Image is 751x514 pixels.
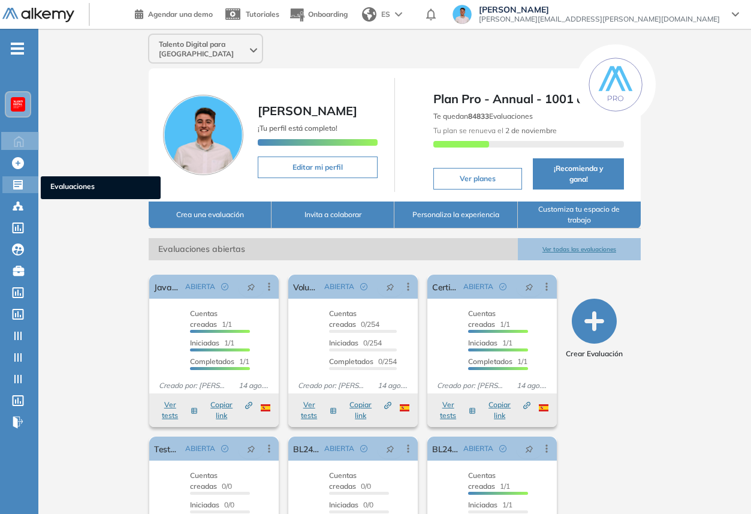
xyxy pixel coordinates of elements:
img: Logo [2,8,74,23]
span: Tu plan se renueva el [433,126,557,135]
button: pushpin [516,277,542,296]
span: check-circle [360,445,367,452]
span: ABIERTA [185,281,215,292]
a: Testeo Cert Hacking Ético [154,437,180,461]
span: check-circle [499,445,506,452]
span: Crear Evaluación [566,348,623,359]
span: [PERSON_NAME] [258,103,357,118]
span: Completados [468,357,512,366]
span: Iniciadas [190,500,219,509]
button: Editar mi perfil [258,157,378,178]
span: Completados [329,357,373,366]
span: [PERSON_NAME] [479,5,720,14]
span: ¡Tu perfil está completo! [258,124,337,133]
span: 1/1 [190,338,234,347]
span: 1/1 [468,309,510,329]
button: Ver tests [294,399,337,421]
span: Creado por: [PERSON_NAME] [432,380,512,391]
span: 14 ago. 2025 [512,380,552,391]
b: 2 de noviembre [503,126,557,135]
span: [PERSON_NAME][EMAIL_ADDRESS][PERSON_NAME][DOMAIN_NAME] [479,14,720,24]
span: pushpin [386,444,394,453]
span: ES [381,9,390,20]
button: Customiza tu espacio de trabajo [518,202,641,229]
a: Voluntarios BL24 Certificación Ciencia de Datos [293,275,319,299]
button: Copiar link [204,399,252,421]
span: check-circle [360,283,367,290]
img: https://assets.alkemy.org/workspaces/620/d203e0be-08f6-444b-9eae-a92d815a506f.png [13,100,23,109]
button: pushpin [377,277,403,296]
span: Cuentas creadas [468,309,496,329]
span: 0/0 [329,500,373,509]
button: Ver todas las evaluaciones [518,238,641,260]
button: Crear Evaluación [566,299,623,359]
img: ESP [261,404,270,411]
span: Cuentas creadas [190,471,218,491]
button: pushpin [377,439,403,458]
span: Talento Digital para [GEOGRAPHIC_DATA] [159,40,248,59]
span: Evaluaciones abiertas [149,238,518,260]
span: Cuentas creadas [190,309,218,329]
span: check-circle [499,283,506,290]
span: pushpin [247,444,255,453]
span: ABIERTA [463,281,493,292]
button: Personaliza la experiencia [394,202,517,229]
span: 1/1 [468,357,527,366]
span: Iniciadas [468,500,497,509]
button: Onboarding [289,2,348,28]
a: BL24 Certificación Hacking Ético [432,437,459,461]
span: ABIERTA [324,281,354,292]
a: Certificación - Python [432,275,459,299]
a: Javascript - Certificación [154,275,180,299]
button: Ver tests [433,399,476,421]
span: Cuentas creadas [329,471,357,491]
span: Cuentas creadas [468,471,496,491]
span: pushpin [525,282,533,291]
span: ABIERTA [324,443,354,454]
span: check-circle [221,283,228,290]
img: ESP [400,404,409,411]
span: Onboarding [308,10,348,19]
span: Cuentas creadas [329,309,357,329]
span: Creado por: [PERSON_NAME] [154,380,234,391]
button: Copiar link [343,399,391,421]
span: Iniciadas [190,338,219,347]
img: world [362,7,376,22]
span: Plan Pro - Annual - 1001 a + [433,90,624,108]
button: Crea una evaluación [149,202,272,229]
button: pushpin [238,439,264,458]
button: Ver tests [155,399,198,421]
span: pushpin [525,444,533,453]
span: 0/0 [190,471,232,491]
button: pushpin [516,439,542,458]
b: 84833 [468,112,489,121]
span: Iniciadas [468,338,497,347]
span: Evaluaciones [50,181,151,194]
span: 0/254 [329,309,379,329]
span: 14 ago. 2025 [234,380,274,391]
span: pushpin [247,282,255,291]
span: 0/254 [329,338,382,347]
span: ABIERTA [185,443,215,454]
button: ¡Recomienda y gana! [533,158,624,190]
button: Copiar link [482,399,530,421]
button: Invita a colaborar [272,202,394,229]
span: 1/1 [190,357,249,366]
span: 14 ago. 2025 [373,380,413,391]
a: BL24 Certificación Ciencia de Datos [293,437,319,461]
span: 1/1 [190,309,232,329]
span: Creado por: [PERSON_NAME] [293,380,373,391]
span: Te quedan Evaluaciones [433,112,533,121]
span: 0/254 [329,357,397,366]
button: Ver planes [433,168,522,190]
span: 0/0 [190,500,234,509]
i: - [11,47,24,50]
span: 1/1 [468,471,510,491]
span: Completados [190,357,234,366]
iframe: Chat Widget [535,375,751,514]
button: pushpin [238,277,264,296]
